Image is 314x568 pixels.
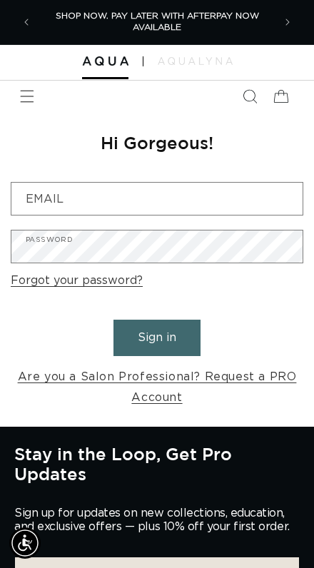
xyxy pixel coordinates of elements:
[14,444,300,484] h2: Stay in the Loop, Get Pro Updates
[11,6,42,38] button: Previous announcement
[14,507,300,534] p: Sign up for updates on new collections, education, and exclusive offers — plus 10% off your first...
[82,56,128,66] img: Aqua Hair Extensions
[272,6,303,38] button: Next announcement
[234,81,265,112] summary: Search
[11,183,303,215] input: Email
[9,527,41,559] div: Accessibility Menu
[121,414,314,568] iframe: Chat Widget
[11,131,303,153] h1: Hi Gorgeous!
[11,81,43,112] summary: Menu
[11,367,303,408] a: Are you a Salon Professional? Request a PRO Account
[158,57,233,64] img: aqualyna.com
[11,270,143,291] a: Forgot your password?
[56,11,259,31] span: SHOP NOW. PAY LATER WITH AFTERPAY NOW AVAILABLE
[113,320,201,356] button: Sign in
